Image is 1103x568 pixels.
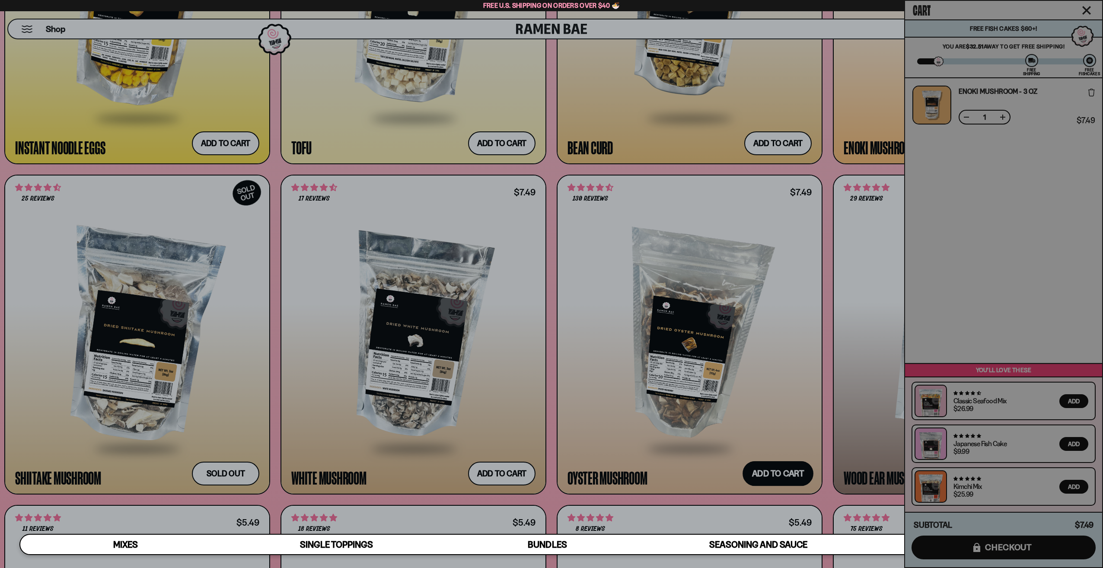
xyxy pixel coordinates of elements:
[528,539,567,550] span: Bundles
[653,535,864,554] a: Seasoning and Sauce
[483,1,620,10] span: Free U.S. Shipping on Orders over $40 🍜
[709,539,807,550] span: Seasoning and Sauce
[300,539,373,550] span: Single Toppings
[864,535,1074,554] a: Merch
[113,539,138,550] span: Mixes
[231,535,442,554] a: Single Toppings
[20,535,231,554] a: Mixes
[442,535,653,554] a: Bundles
